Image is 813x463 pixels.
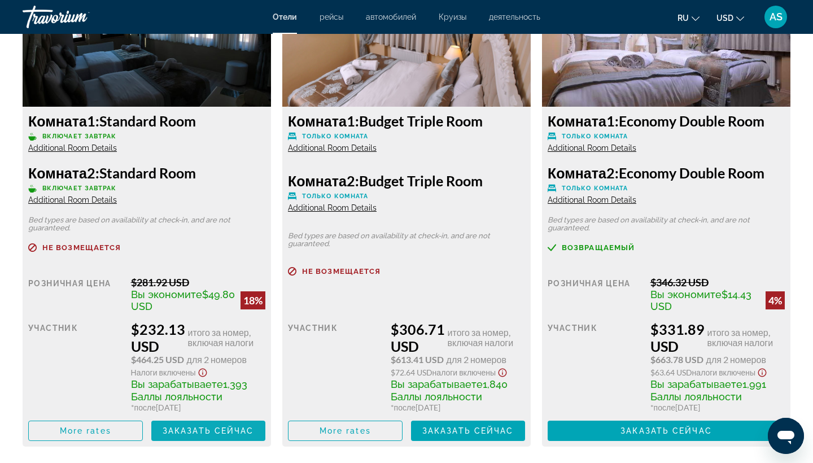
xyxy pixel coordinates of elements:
[562,185,628,192] span: Только комната
[196,365,209,378] button: Show Taxes and Fees disclaimer
[28,112,87,129] span: Комната
[42,185,117,192] span: Включает завтрак
[391,378,508,403] span: 1,840 Баллы лояльности
[391,321,525,355] div: $306.71 USD
[650,321,785,355] div: $331.89 USD
[288,421,403,441] button: More rates
[28,164,99,181] span: 2:
[131,378,247,403] span: 1,393 Баллы лояльности
[288,112,347,129] span: Комната
[548,164,619,181] span: 2:
[241,291,265,309] div: 18%
[548,321,642,412] div: участник
[650,355,703,365] span: $663.78 USD
[448,327,525,348] span: итого за номер, включая налоги
[548,216,785,232] p: Bed types are based on availability at check-in, and are not guaranteed.
[391,355,444,365] span: $613.41 USD
[302,268,381,275] span: Не возмещается
[650,289,722,300] span: Вы экономите
[151,421,266,441] button: Заказать сейчас
[761,5,790,29] button: User Menu
[288,172,525,189] h3: Budget Triple Room
[273,12,297,21] a: Отели
[134,403,156,412] span: после
[131,378,223,390] span: Вы зарабатываете
[302,193,368,200] span: Только комната
[391,368,432,377] span: $72.64 USD
[28,164,87,181] span: Комната
[706,355,766,365] span: для 2 номеров
[188,327,265,348] span: итого за номер, включая налоги
[288,203,377,212] span: Additional Room Details
[131,289,202,300] span: Вы экономите
[288,143,377,152] span: Additional Room Details
[391,403,525,412] div: * [DATE]
[28,112,265,129] h3: Standard Room
[366,12,416,21] a: автомобилей
[562,244,635,251] span: возвращаемый
[548,421,785,441] button: Заказать сейчас
[707,327,785,348] span: итого за номер, включая налоги
[654,403,675,412] span: после
[288,232,525,248] p: Bed types are based on availability at check-in, and are not guaranteed.
[42,244,121,251] span: Не возмещается
[320,426,371,435] span: More rates
[677,14,689,23] span: ru
[548,112,785,129] h3: Economy Double Room
[28,143,117,152] span: Additional Room Details
[692,368,756,377] span: Налоги включены
[411,421,526,441] button: Заказать сейчас
[28,195,117,204] span: Additional Room Details
[28,216,265,232] p: Bed types are based on availability at check-in, and are not guaranteed.
[548,112,606,129] span: Комната
[650,403,785,412] div: * [DATE]
[131,368,196,377] span: Налоги включены
[548,112,619,129] span: 1:
[447,355,506,365] span: для 2 номеров
[548,276,642,312] div: Розничная цена
[131,355,184,365] span: $464.25 USD
[768,418,804,454] iframe: Кнопка запуска окна обмена сообщениями
[288,172,347,189] span: Комната
[163,426,254,435] span: Заказать сейчас
[548,243,785,252] a: возвращаемый
[288,172,359,189] span: 2:
[548,164,785,181] h3: Economy Double Room
[755,365,769,378] button: Show Taxes and Fees disclaimer
[42,133,117,140] span: Включает завтрак
[650,378,766,403] span: 1,991 Баллы лояльности
[562,133,628,140] span: Только комната
[391,378,483,390] span: Вы зарабатываете
[650,276,785,289] div: $346.32 USD
[131,276,265,289] div: $281.92 USD
[496,365,509,378] button: Show Taxes and Fees disclaimer
[28,421,143,441] button: More rates
[394,403,416,412] span: после
[548,143,636,152] span: Additional Room Details
[716,14,733,23] span: USD
[302,133,368,140] span: Только комната
[288,112,525,129] h3: Budget Triple Room
[422,426,514,435] span: Заказать сейчас
[28,321,123,412] div: участник
[650,289,751,312] span: $14.43 USD
[28,164,265,181] h3: Standard Room
[288,321,382,412] div: участник
[489,12,540,21] a: деятельность
[288,112,359,129] span: 1:
[60,426,111,435] span: More rates
[650,368,692,377] span: $63.64 USD
[320,12,343,21] a: рейсы
[28,276,123,312] div: Розничная цена
[548,195,636,204] span: Additional Room Details
[677,10,700,26] button: Change language
[439,12,466,21] a: Круизы
[432,368,496,377] span: Налоги включены
[766,291,785,309] div: 4%
[28,112,99,129] span: 1:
